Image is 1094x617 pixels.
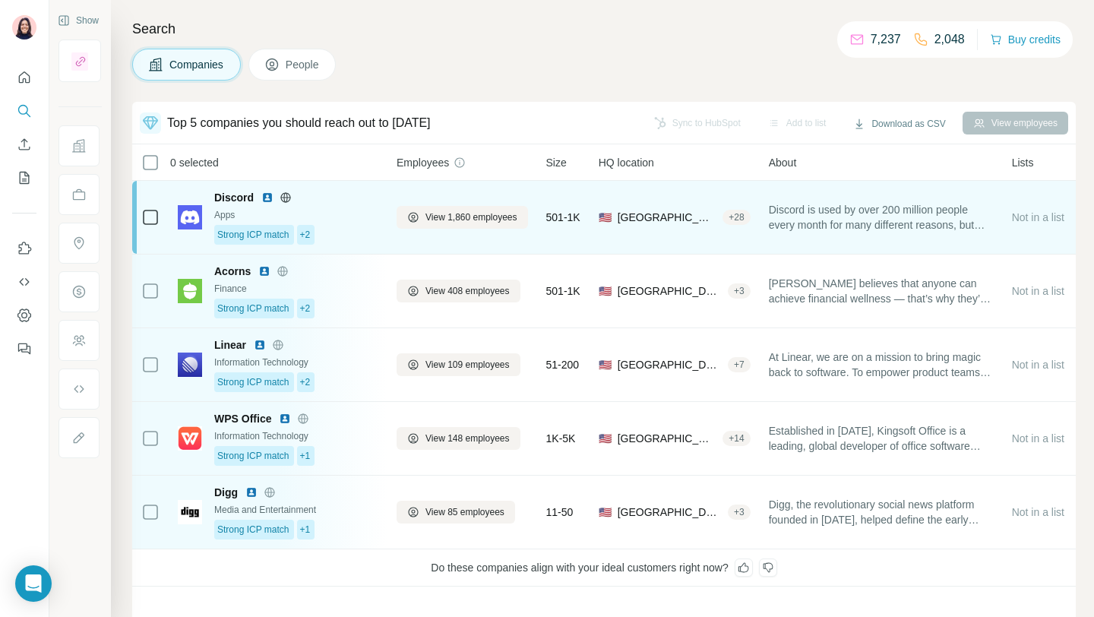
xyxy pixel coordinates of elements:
[214,190,254,205] span: Discord
[178,353,202,377] img: Logo of Linear
[214,503,378,517] div: Media and Entertainment
[425,432,510,445] span: View 148 employees
[546,210,580,225] span: 501-1K
[546,505,574,520] span: 11-50
[12,268,36,296] button: Use Surfe API
[217,375,289,389] span: Strong ICP match
[300,228,311,242] span: +2
[769,350,994,380] span: At Linear, we are on a mission to bring magic back to software. To empower product teams to do th...
[12,15,36,40] img: Avatar
[245,486,258,498] img: LinkedIn logo
[934,30,965,49] p: 2,048
[214,264,251,279] span: Acorns
[990,29,1061,50] button: Buy credits
[397,427,520,450] button: View 148 employees
[178,279,202,303] img: Logo of Acorns
[546,155,567,170] span: Size
[397,280,520,302] button: View 408 employees
[599,505,612,520] span: 🇺🇸
[397,353,520,376] button: View 109 employees
[425,358,510,372] span: View 109 employees
[599,210,612,225] span: 🇺🇸
[599,357,612,372] span: 🇺🇸
[15,565,52,602] div: Open Intercom Messenger
[169,57,225,72] span: Companies
[769,497,994,527] span: Digg, the revolutionary social news platform founded in [DATE], helped define the early internet ...
[167,114,431,132] div: Top 5 companies you should reach out to [DATE]
[1012,359,1064,371] span: Not in a list
[254,339,266,351] img: LinkedIn logo
[12,97,36,125] button: Search
[214,429,378,443] div: Information Technology
[217,228,289,242] span: Strong ICP match
[132,549,1076,587] div: Do these companies align with your ideal customers right now?
[1012,506,1064,518] span: Not in a list
[12,335,36,362] button: Feedback
[178,426,202,451] img: Logo of WPS Office
[258,265,270,277] img: LinkedIn logo
[728,358,751,372] div: + 7
[12,302,36,329] button: Dashboard
[722,432,750,445] div: + 14
[618,505,722,520] span: [GEOGRAPHIC_DATA]
[769,202,994,233] span: Discord is used by over 200 million people every month for many different reasons, but there’s on...
[214,208,378,222] div: Apps
[769,423,994,454] span: Established in [DATE], Kingsoft Office is a leading, global developer of office software solution...
[599,431,612,446] span: 🇺🇸
[1012,285,1064,297] span: Not in a list
[397,501,515,524] button: View 85 employees
[425,210,517,224] span: View 1,860 employees
[217,523,289,536] span: Strong ICP match
[286,57,321,72] span: People
[214,411,271,426] span: WPS Office
[618,210,717,225] span: [GEOGRAPHIC_DATA], [US_STATE]
[132,18,1076,40] h4: Search
[300,302,311,315] span: +2
[546,357,580,372] span: 51-200
[769,155,797,170] span: About
[214,337,246,353] span: Linear
[618,431,717,446] span: [GEOGRAPHIC_DATA], [US_STATE]
[1012,211,1064,223] span: Not in a list
[1012,432,1064,445] span: Not in a list
[12,235,36,262] button: Use Surfe on LinkedIn
[217,302,289,315] span: Strong ICP match
[769,276,994,306] span: [PERSON_NAME] believes that anyone can achieve financial wellness — that’s why they’ve been build...
[546,283,580,299] span: 501-1K
[618,283,722,299] span: [GEOGRAPHIC_DATA], [US_STATE]
[397,206,528,229] button: View 1,860 employees
[214,282,378,296] div: Finance
[722,210,750,224] div: + 28
[397,155,449,170] span: Employees
[178,500,202,524] img: Logo of Digg
[279,413,291,425] img: LinkedIn logo
[871,30,901,49] p: 7,237
[1012,155,1034,170] span: Lists
[300,523,311,536] span: +1
[214,356,378,369] div: Information Technology
[12,131,36,158] button: Enrich CSV
[618,357,722,372] span: [GEOGRAPHIC_DATA], [US_STATE]
[217,449,289,463] span: Strong ICP match
[728,284,751,298] div: + 3
[261,191,273,204] img: LinkedIn logo
[214,485,238,500] span: Digg
[425,505,504,519] span: View 85 employees
[47,9,109,32] button: Show
[178,205,202,229] img: Logo of Discord
[425,284,510,298] span: View 408 employees
[12,164,36,191] button: My lists
[728,505,751,519] div: + 3
[546,431,576,446] span: 1K-5K
[843,112,956,135] button: Download as CSV
[599,283,612,299] span: 🇺🇸
[12,64,36,91] button: Quick start
[300,375,311,389] span: +2
[170,155,219,170] span: 0 selected
[300,449,311,463] span: +1
[599,155,654,170] span: HQ location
